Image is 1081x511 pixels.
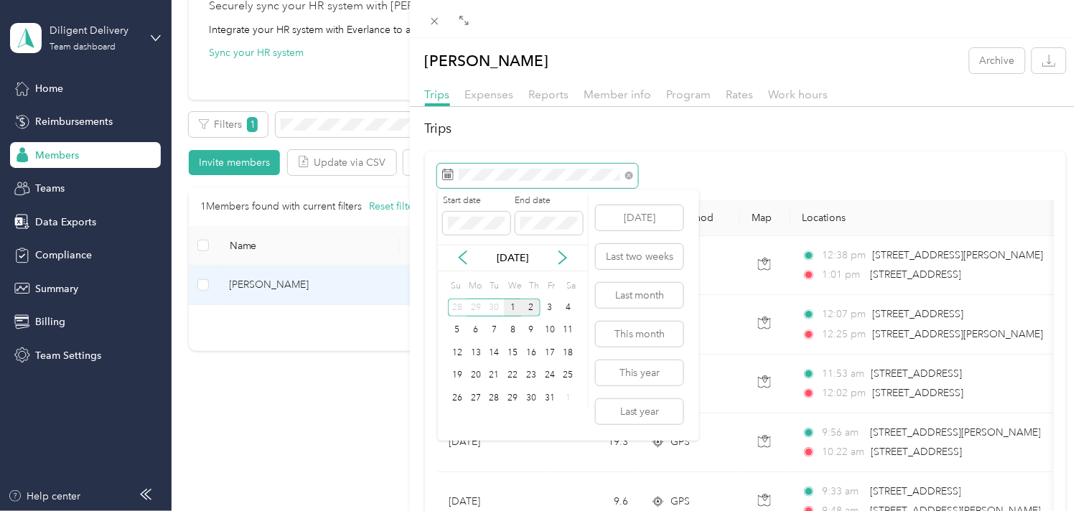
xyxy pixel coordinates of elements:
[522,367,540,385] div: 23
[522,322,540,339] div: 9
[546,276,559,296] div: Fr
[596,399,683,424] button: Last year
[467,389,485,407] div: 27
[670,494,690,510] span: GPS
[425,119,1066,139] h2: Trips
[823,425,864,441] span: 9:56 am
[823,327,866,342] span: 12:25 pm
[504,322,523,339] div: 8
[873,249,1044,261] span: [STREET_ADDRESS][PERSON_NAME]
[540,299,559,317] div: 3
[740,200,790,236] th: Map
[823,366,865,382] span: 11:53 am
[504,299,523,317] div: 1
[437,413,545,472] td: [DATE]
[559,299,578,317] div: 4
[873,387,964,399] span: [STREET_ADDRESS]
[467,322,485,339] div: 6
[873,328,1044,340] span: [STREET_ADDRESS][PERSON_NAME]
[504,389,523,407] div: 29
[505,276,522,296] div: We
[487,276,501,296] div: Tu
[769,88,828,101] span: Work hours
[443,194,510,207] label: Start date
[425,88,450,101] span: Trips
[448,344,467,362] div: 12
[596,322,683,347] button: This month
[522,344,540,362] div: 16
[522,299,540,317] div: 2
[871,446,963,458] span: [STREET_ADDRESS]
[823,444,865,460] span: 10:22 am
[870,268,961,281] span: [STREET_ADDRESS]
[970,48,1025,73] button: Archive
[596,205,683,230] button: [DATE]
[425,48,549,73] p: [PERSON_NAME]
[485,322,504,339] div: 7
[540,344,559,362] div: 17
[485,299,504,317] div: 30
[540,389,559,407] div: 31
[448,322,467,339] div: 5
[596,283,683,308] button: Last month
[504,344,523,362] div: 15
[448,367,467,385] div: 19
[823,248,866,263] span: 12:38 pm
[467,276,482,296] div: Mo
[667,88,711,101] span: Program
[873,308,964,320] span: [STREET_ADDRESS]
[871,367,963,380] span: [STREET_ADDRESS]
[515,194,583,207] label: End date
[540,322,559,339] div: 10
[545,413,640,472] td: 19.3
[559,322,578,339] div: 11
[448,389,467,407] div: 26
[485,389,504,407] div: 28
[564,276,578,296] div: Sa
[870,485,961,497] span: [STREET_ADDRESS]
[823,484,864,500] span: 9:33 am
[559,367,578,385] div: 25
[823,385,866,401] span: 12:02 pm
[870,426,1041,439] span: [STREET_ADDRESS][PERSON_NAME]
[467,367,485,385] div: 20
[726,88,754,101] span: Rates
[467,344,485,362] div: 13
[504,367,523,385] div: 22
[482,250,543,266] p: [DATE]
[485,344,504,362] div: 14
[559,344,578,362] div: 18
[527,276,540,296] div: Th
[467,299,485,317] div: 29
[596,360,683,385] button: This year
[540,367,559,385] div: 24
[448,276,462,296] div: Su
[559,389,578,407] div: 1
[448,299,467,317] div: 28
[1001,431,1081,511] iframe: Everlance-gr Chat Button Frame
[522,389,540,407] div: 30
[485,367,504,385] div: 21
[670,434,690,450] span: GPS
[465,88,514,101] span: Expenses
[529,88,569,101] span: Reports
[584,88,652,101] span: Member info
[596,244,683,269] button: Last two weeks
[823,267,864,283] span: 1:01 pm
[823,306,866,322] span: 12:07 pm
